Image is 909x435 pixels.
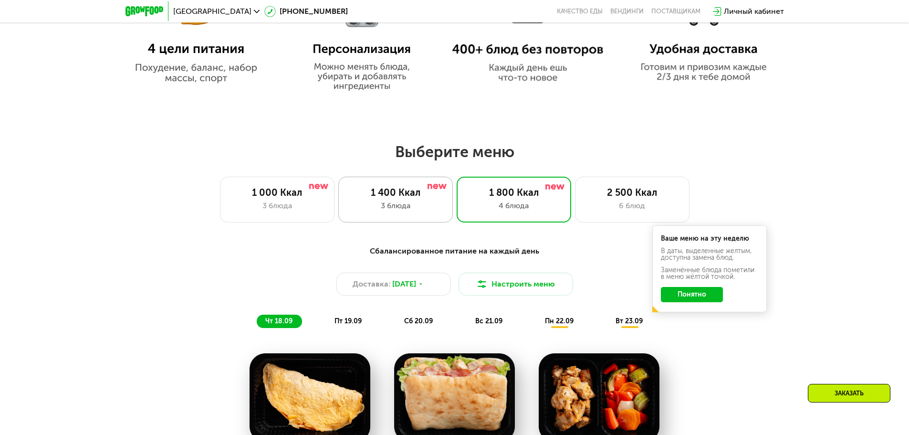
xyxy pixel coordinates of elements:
span: вт 23.09 [616,317,643,325]
div: 4 блюда [467,200,561,212]
div: Личный кабинет [724,6,784,17]
span: сб 20.09 [404,317,433,325]
button: Настроить меню [459,273,573,296]
span: [GEOGRAPHIC_DATA] [173,8,251,15]
span: Доставка: [353,278,390,290]
span: вс 21.09 [475,317,502,325]
span: чт 18.09 [265,317,293,325]
a: Качество еды [557,8,603,15]
div: Заменённые блюда пометили в меню жёлтой точкой. [661,267,758,280]
div: Ваше меню на эту неделю [661,235,758,242]
div: 3 блюда [230,200,324,212]
span: пт 19.09 [334,317,362,325]
span: пн 22.09 [545,317,574,325]
button: Понятно [661,287,723,302]
div: 6 блюд [585,200,679,212]
div: Сбалансированное питание на каждый день [172,245,737,257]
div: 1 400 Ккал [348,187,443,198]
a: [PHONE_NUMBER] [264,6,348,17]
div: поставщикам [651,8,700,15]
span: [DATE] [392,278,416,290]
div: 2 500 Ккал [585,187,679,198]
div: В даты, выделенные желтым, доступна замена блюд. [661,248,758,261]
div: 1 800 Ккал [467,187,561,198]
a: Вендинги [610,8,644,15]
h2: Выберите меню [31,142,878,161]
div: 1 000 Ккал [230,187,324,198]
div: 3 блюда [348,200,443,212]
div: Заказать [808,384,890,403]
